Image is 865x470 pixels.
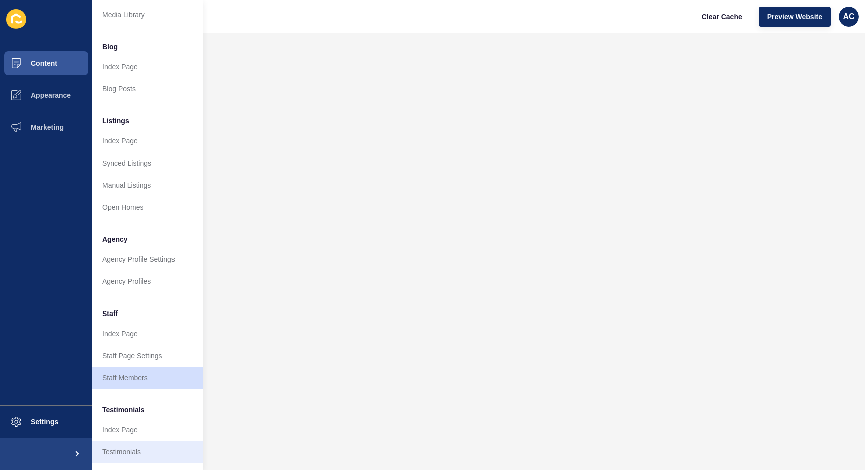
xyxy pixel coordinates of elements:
a: Open Homes [92,196,203,218]
a: Index Page [92,56,203,78]
a: Index Page [92,130,203,152]
a: Testimonials [92,441,203,463]
button: Clear Cache [693,7,751,27]
a: Agency Profile Settings [92,248,203,270]
span: Blog [102,42,118,52]
span: Staff [102,308,118,319]
a: Manual Listings [92,174,203,196]
span: Clear Cache [702,12,742,22]
button: Preview Website [759,7,831,27]
a: Agency Profiles [92,270,203,292]
a: Staff Page Settings [92,345,203,367]
span: Preview Website [767,12,822,22]
span: Testimonials [102,405,145,415]
span: AC [843,12,854,22]
a: Index Page [92,323,203,345]
a: Staff Members [92,367,203,389]
a: Blog Posts [92,78,203,100]
span: Agency [102,234,128,244]
a: Index Page [92,419,203,441]
a: Synced Listings [92,152,203,174]
a: Media Library [92,4,203,26]
span: Listings [102,116,129,126]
